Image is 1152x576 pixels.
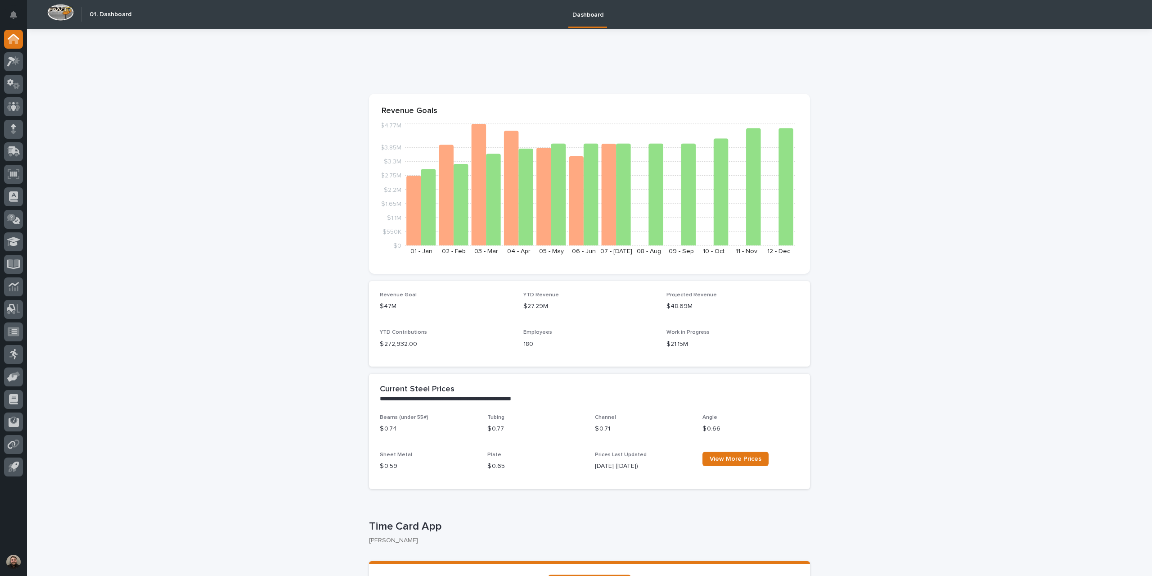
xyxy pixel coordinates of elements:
p: Revenue Goals [382,106,797,116]
div: Notifications [11,11,23,25]
p: $ 0.65 [487,462,584,471]
p: [PERSON_NAME] [369,537,803,544]
p: Time Card App [369,520,806,533]
tspan: $4.77M [380,122,401,129]
h2: Current Steel Prices [380,385,454,395]
p: $ 0.59 [380,462,477,471]
span: YTD Contributions [380,330,427,335]
text: 11 - Nov [736,248,757,254]
text: 06 - Jun [572,248,596,254]
span: Employees [523,330,552,335]
text: 09 - Sep [669,248,694,254]
p: $ 0.71 [595,424,692,434]
tspan: $1.65M [381,200,401,207]
text: 12 - Dec [767,248,790,254]
span: Prices Last Updated [595,452,647,458]
p: $48.69M [666,302,799,311]
text: 05 - May [539,248,564,254]
tspan: $2.75M [381,172,401,179]
text: 10 - Oct [703,248,724,254]
img: Workspace Logo [47,4,74,21]
span: Plate [487,452,501,458]
p: $21.15M [666,340,799,349]
span: YTD Revenue [523,292,559,298]
tspan: $2.2M [384,186,401,193]
button: Notifications [4,5,23,24]
p: $27.29M [523,302,656,311]
text: 07 - [DATE] [600,248,632,254]
h2: 01. Dashboard [90,11,131,18]
p: $ 0.74 [380,424,477,434]
tspan: $3.3M [384,159,401,165]
span: Channel [595,415,616,420]
p: $ 0.77 [487,424,584,434]
tspan: $1.1M [387,214,401,221]
span: Sheet Metal [380,452,412,458]
tspan: $3.85M [380,145,401,151]
p: $ 272,932.00 [380,340,513,349]
span: Angle [702,415,717,420]
span: View More Prices [710,456,761,462]
text: 08 - Aug [637,248,661,254]
tspan: $0 [393,243,401,249]
text: 02 - Feb [442,248,466,254]
p: $47M [380,302,513,311]
p: 180 [523,340,656,349]
span: Work in Progress [666,330,710,335]
span: Tubing [487,415,504,420]
p: [DATE] ([DATE]) [595,462,692,471]
button: users-avatar [4,553,23,571]
p: $ 0.66 [702,424,799,434]
a: View More Prices [702,452,769,466]
text: 01 - Jan [410,248,432,254]
text: 03 - Mar [474,248,498,254]
span: Projected Revenue [666,292,717,298]
tspan: $550K [382,228,401,235]
text: 04 - Apr [507,248,531,254]
span: Revenue Goal [380,292,417,298]
span: Beams (under 55#) [380,415,428,420]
